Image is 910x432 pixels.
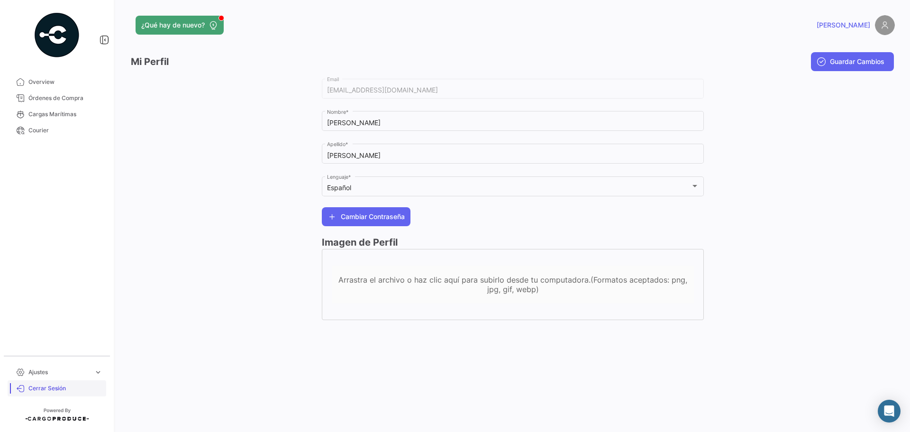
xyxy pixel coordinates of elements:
[28,368,90,377] span: Ajustes
[141,20,205,30] span: ¿Qué hay de nuevo?
[33,11,81,59] img: powered-by.png
[817,20,870,30] span: [PERSON_NAME]
[28,384,102,393] span: Cerrar Sesión
[830,57,884,66] span: Guardar Cambios
[131,55,169,69] h3: Mi Perfil
[28,78,102,86] span: Overview
[878,400,901,423] div: Abrir Intercom Messenger
[8,90,106,106] a: Órdenes de Compra
[8,122,106,138] a: Courier
[28,94,102,102] span: Órdenes de Compra
[28,126,102,135] span: Courier
[341,212,405,221] span: Cambiar Contraseña
[875,15,895,35] img: placeholder-user.png
[322,236,704,249] h3: Imagen de Perfil
[8,106,106,122] a: Cargas Marítimas
[322,207,410,226] button: Cambiar Contraseña
[8,74,106,90] a: Overview
[327,184,351,192] mat-select-trigger: Español
[811,52,894,71] button: Guardar Cambios
[28,110,102,119] span: Cargas Marítimas
[94,368,102,377] span: expand_more
[136,16,224,35] button: ¿Qué hay de nuevo?
[332,275,694,294] div: Arrastra el archivo o haz clic aquí para subirlo desde tu computadora.(Formatos aceptados: png, j...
